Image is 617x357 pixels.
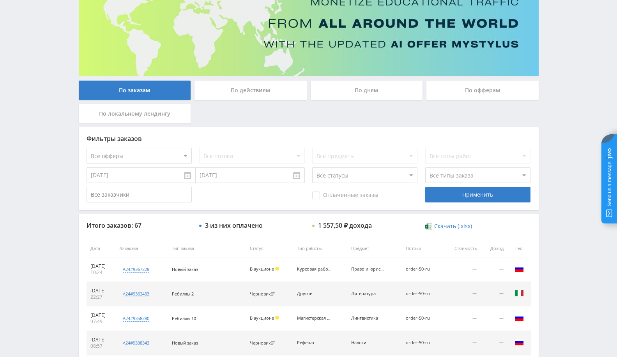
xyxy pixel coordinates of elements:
[514,313,524,322] img: rus.png
[442,240,481,257] th: Стоимость
[205,222,263,229] div: 3 из них оплачено
[442,331,481,355] td: —
[275,267,279,271] span: Холд
[123,315,149,322] div: a24#9358280
[87,187,192,202] input: Все заказчики
[425,187,530,202] div: Применить
[318,222,372,229] div: 1 557,50 ₽ дохода
[311,81,423,100] div: По дням
[406,316,438,321] div: order-50-ru
[347,240,402,257] th: Предмет
[514,338,524,347] img: rus.png
[168,240,246,257] th: Тип заказа
[194,81,307,100] div: По действиям
[90,294,112,300] div: 22:27
[514,264,524,273] img: rus.png
[79,104,191,123] div: По локальному лендингу
[87,135,531,142] div: Фильтры заказов
[507,240,531,257] th: Гео
[481,306,507,331] td: —
[123,266,149,273] div: a24#9367228
[297,291,332,296] div: Другое
[351,291,386,296] div: Литература
[115,240,168,257] th: № заказа
[123,340,149,346] div: a24#9338343
[434,223,472,229] span: Скачать (.xlsx)
[406,291,438,296] div: order-50-ru
[90,269,112,276] div: 10:24
[246,240,293,257] th: Статус
[351,316,386,321] div: Лингвистика
[90,263,112,269] div: [DATE]
[275,316,279,320] span: Холд
[297,316,332,321] div: Магистерская диссертация
[87,240,116,257] th: Дата
[293,240,348,257] th: Тип работы
[481,240,507,257] th: Доход
[442,306,481,331] td: —
[402,240,442,257] th: Потоки
[425,222,432,230] img: xlsx
[90,337,112,343] div: [DATE]
[481,257,507,282] td: —
[406,267,438,272] div: order-50-ru
[442,282,481,306] td: —
[250,292,277,297] div: Черновик
[172,266,198,272] span: Новый заказ
[123,291,149,297] div: a24#9362433
[172,291,194,297] span: Ребиллы 2
[442,257,481,282] td: —
[90,343,112,349] div: 08:57
[250,341,277,346] div: Черновик
[481,282,507,306] td: —
[297,267,332,272] div: Курсовая работа
[312,192,378,199] span: Оплаченные заказы
[351,267,386,272] div: Право и юриспруденция
[90,318,112,325] div: 07:49
[250,315,274,321] span: В аукционе
[87,222,192,229] div: Итого заказов: 67
[172,315,196,321] span: Ребиллы 10
[425,222,472,230] a: Скачать (.xlsx)
[87,167,196,183] input: Use the arrow keys to pick a date
[250,266,274,272] span: В аукционе
[481,331,507,355] td: —
[297,340,332,345] div: Реферат
[90,288,112,294] div: [DATE]
[514,288,524,298] img: ita.png
[351,340,386,345] div: Налоги
[90,312,112,318] div: [DATE]
[172,340,198,346] span: Новый заказ
[79,81,191,100] div: По заказам
[406,340,438,345] div: order-50-ru
[426,81,539,100] div: По офферам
